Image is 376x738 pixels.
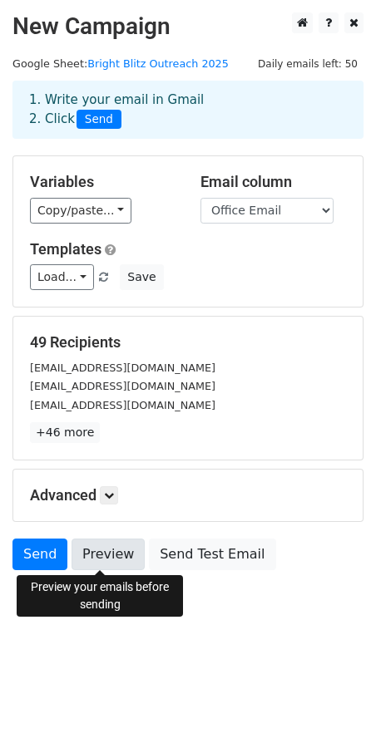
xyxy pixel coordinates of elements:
a: +46 more [30,422,100,443]
small: [EMAIL_ADDRESS][DOMAIN_NAME] [30,362,215,374]
h5: 49 Recipients [30,333,346,352]
h2: New Campaign [12,12,364,41]
a: Send [12,539,67,570]
a: Send Test Email [149,539,275,570]
small: [EMAIL_ADDRESS][DOMAIN_NAME] [30,380,215,392]
div: 1. Write your email in Gmail 2. Click [17,91,359,129]
small: Google Sheet: [12,57,229,70]
div: Preview your emails before sending [17,575,183,617]
small: [EMAIL_ADDRESS][DOMAIN_NAME] [30,399,215,411]
a: Bright Blitz Outreach 2025 [87,57,229,70]
a: Load... [30,264,94,290]
a: Copy/paste... [30,198,131,224]
button: Save [120,264,163,290]
a: Daily emails left: 50 [252,57,364,70]
h5: Advanced [30,486,346,504]
a: Templates [30,240,101,258]
span: Send [77,110,121,130]
a: Preview [72,539,145,570]
iframe: Chat Widget [293,658,376,738]
h5: Variables [30,173,176,191]
span: Daily emails left: 50 [252,55,364,73]
h5: Email column [200,173,346,191]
